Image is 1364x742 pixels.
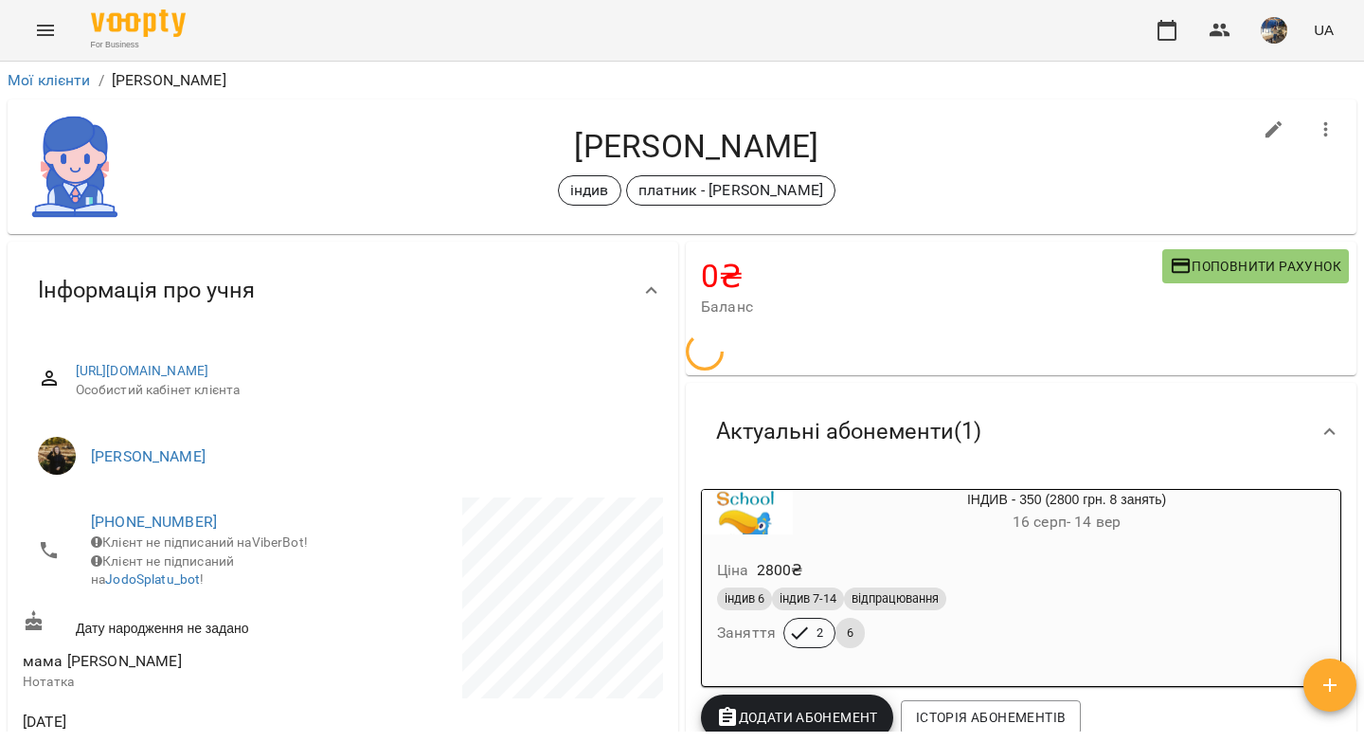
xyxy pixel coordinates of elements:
[717,590,772,607] span: індив 6
[1013,513,1121,531] span: 16 серп - 14 вер
[686,383,1356,480] div: Актуальні абонементи(1)
[99,69,104,92] li: /
[19,606,343,642] div: Дату народження не задано
[8,69,1356,92] nav: breadcrumb
[1162,249,1349,283] button: Поповнити рахунок
[23,673,339,692] p: Нотатка
[38,276,255,305] span: Інформація про учня
[757,559,803,582] p: 2800 ₴
[23,652,182,670] span: мама [PERSON_NAME]
[702,490,793,535] div: ІНДИВ - 350 (2800 грн. 8 занять)
[23,8,68,53] button: Menu
[1261,17,1287,44] img: 10df61c86029c9e6bf63d4085f455a0c.jpg
[91,513,217,531] a: [PHONE_NUMBER]
[8,242,678,339] div: Інформація про учня
[91,9,186,37] img: Voopty Logo
[558,175,621,206] div: індив
[844,590,946,607] span: відпрацювання
[638,179,823,202] p: платник - [PERSON_NAME]
[901,700,1081,734] button: Історія абонементів
[38,437,76,475] img: Ферманюк Дарина
[91,534,308,550] span: Клієнт не підписаний на ViberBot!
[570,179,609,202] p: індив
[8,71,91,89] a: Мої клієнти
[916,706,1066,729] span: Історія абонементів
[717,557,749,584] h6: Ціна
[91,39,186,51] span: For Business
[91,447,206,465] a: [PERSON_NAME]
[772,590,844,607] span: індив 7-14
[793,490,1340,535] div: ІНДИВ - 350 (2800 грн. 8 занять)
[1314,20,1334,40] span: UA
[91,553,234,588] span: Клієнт не підписаний на !
[142,127,1251,166] h4: [PERSON_NAME]
[701,695,893,740] button: Додати Абонемент
[1170,255,1341,278] span: Поповнити рахунок
[23,711,339,733] span: [DATE]
[835,624,865,642] span: 6
[23,115,127,219] img: 865aa76dd1ce1f51c1f1eea0c55722bd.png
[716,706,878,729] span: Додати Абонемент
[105,571,200,587] a: JodoSplatu_bot
[76,381,648,400] span: Особистий кабінет клієнта
[716,417,981,446] span: Актуальні абонементи ( 1 )
[1306,12,1341,47] button: UA
[76,363,209,378] a: [URL][DOMAIN_NAME]
[701,296,1162,318] span: Баланс
[112,69,226,92] p: [PERSON_NAME]
[702,490,1340,671] button: ІНДИВ - 350 (2800 грн. 8 занять)16 серп- 14 верЦіна2800₴індив 6індив 7-14відпрацюванняЗаняття26
[701,257,1162,296] h4: 0 ₴
[626,175,835,206] div: платник - [PERSON_NAME]
[805,624,835,642] span: 2
[717,620,776,646] h6: Заняття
